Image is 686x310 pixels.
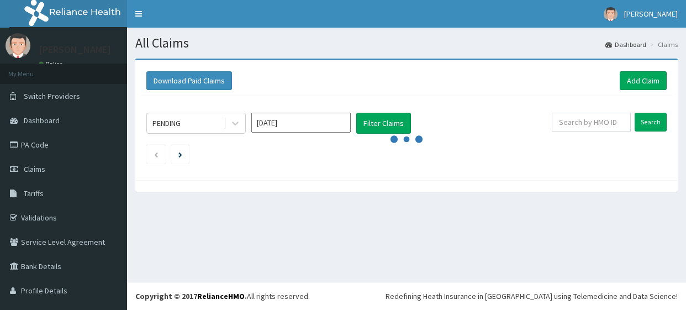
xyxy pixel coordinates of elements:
[620,71,667,90] a: Add Claim
[390,123,423,156] svg: audio-loading
[154,149,159,159] a: Previous page
[605,40,646,49] a: Dashboard
[127,282,686,310] footer: All rights reserved.
[356,113,411,134] button: Filter Claims
[178,149,182,159] a: Next page
[624,9,678,19] span: [PERSON_NAME]
[197,291,245,301] a: RelianceHMO
[24,91,80,101] span: Switch Providers
[24,115,60,125] span: Dashboard
[251,113,351,133] input: Select Month and Year
[635,113,667,132] input: Search
[39,45,111,55] p: [PERSON_NAME]
[386,291,678,302] div: Redefining Heath Insurance in [GEOGRAPHIC_DATA] using Telemedicine and Data Science!
[135,36,678,50] h1: All Claims
[152,118,181,129] div: PENDING
[39,60,65,68] a: Online
[24,188,44,198] span: Tariffs
[146,71,232,90] button: Download Paid Claims
[552,113,631,132] input: Search by HMO ID
[6,33,30,58] img: User Image
[604,7,618,21] img: User Image
[647,40,678,49] li: Claims
[24,164,45,174] span: Claims
[135,291,247,301] strong: Copyright © 2017 .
